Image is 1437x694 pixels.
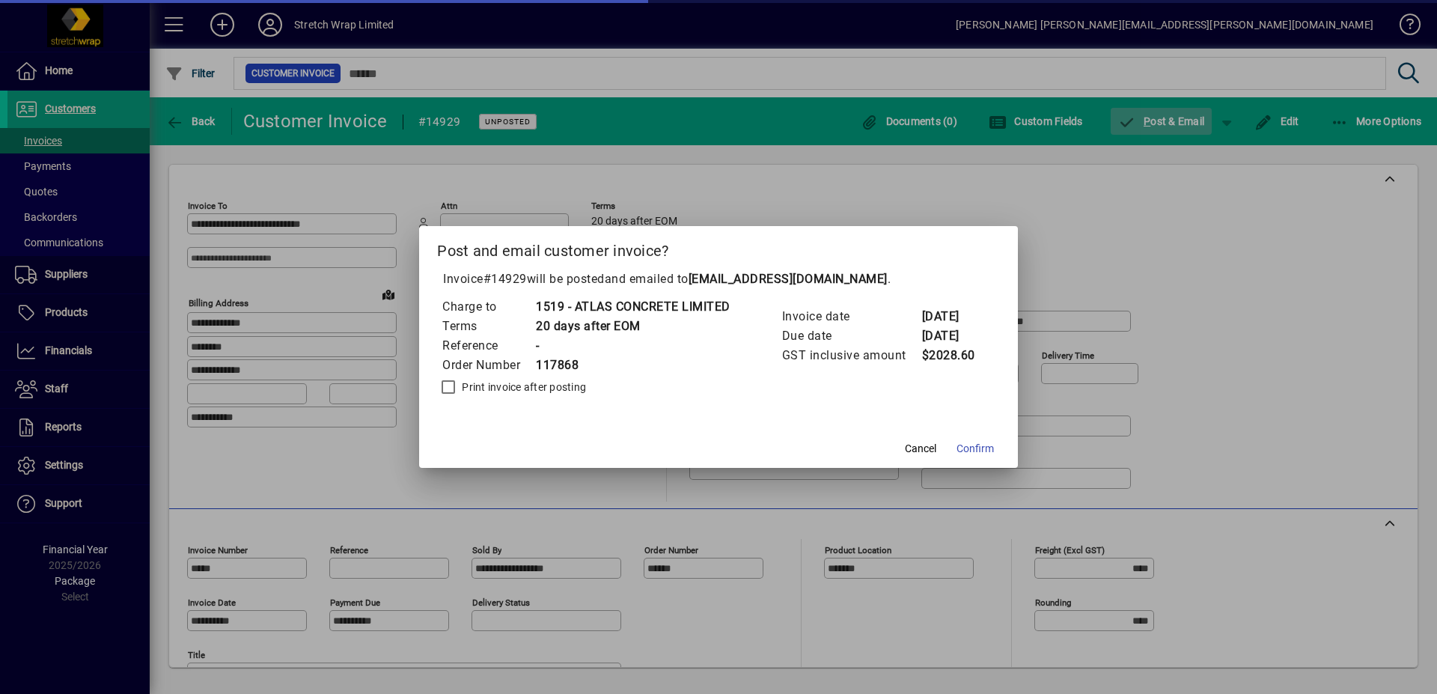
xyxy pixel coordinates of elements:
b: [EMAIL_ADDRESS][DOMAIN_NAME] [689,272,888,286]
td: - [535,336,730,356]
td: $2028.60 [921,346,981,365]
td: GST inclusive amount [781,346,921,365]
span: #14929 [483,272,527,286]
td: 20 days after EOM [535,317,730,336]
td: [DATE] [921,307,981,326]
td: Charge to [442,297,535,317]
label: Print invoice after posting [459,380,586,395]
td: 1519 - ATLAS CONCRETE LIMITED [535,297,730,317]
td: Terms [442,317,535,336]
h2: Post and email customer invoice? [419,226,1018,270]
p: Invoice will be posted . [437,270,1000,288]
span: Cancel [905,441,936,457]
td: [DATE] [921,326,981,346]
span: and emailed to [605,272,888,286]
td: Invoice date [781,307,921,326]
td: Order Number [442,356,535,375]
td: 117868 [535,356,730,375]
td: Due date [781,326,921,346]
td: Reference [442,336,535,356]
span: Confirm [957,441,994,457]
button: Cancel [897,435,945,462]
button: Confirm [951,435,1000,462]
